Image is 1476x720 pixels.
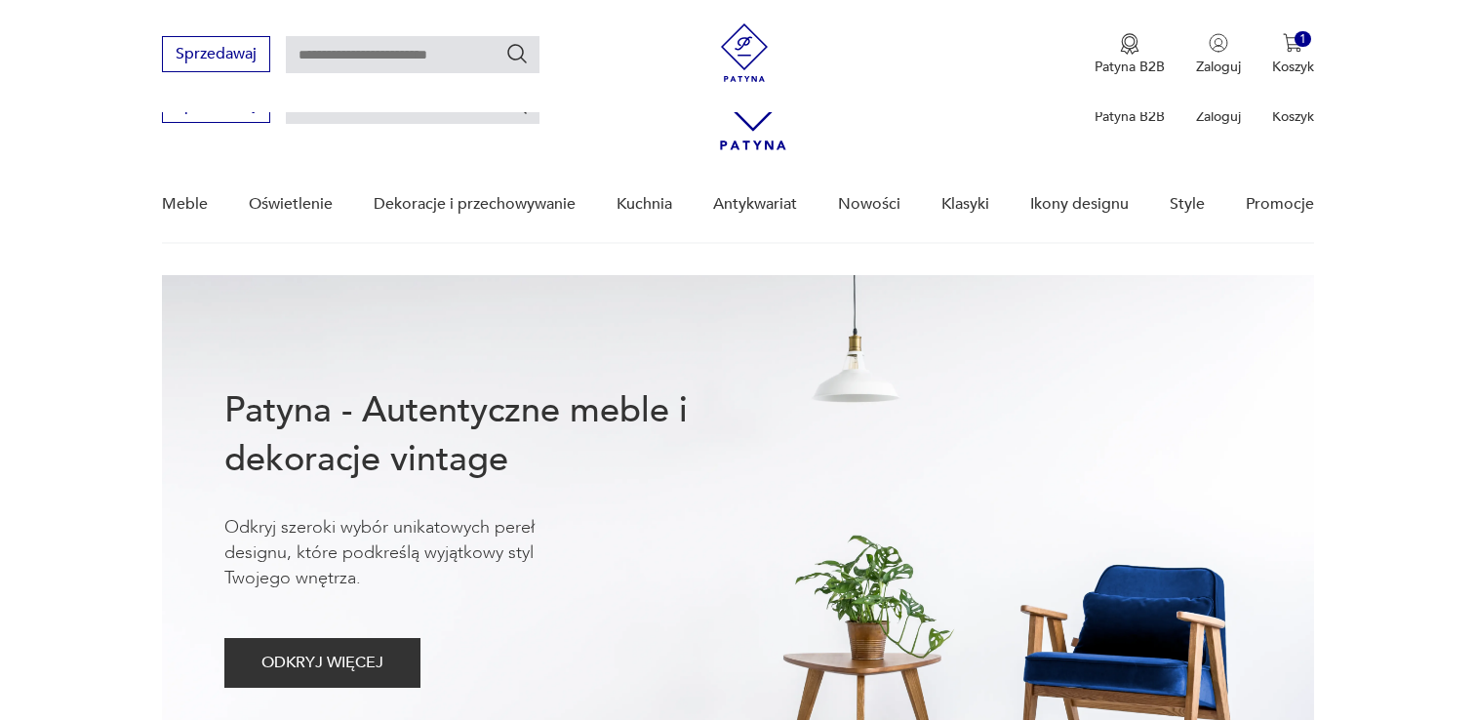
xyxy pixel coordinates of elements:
p: Koszyk [1272,107,1314,126]
p: Patyna B2B [1095,58,1165,76]
a: Kuchnia [617,167,672,242]
h1: Patyna - Autentyczne meble i dekoracje vintage [224,386,751,484]
a: Ikony designu [1030,167,1129,242]
a: Style [1170,167,1205,242]
a: Klasyki [941,167,989,242]
a: Meble [162,167,208,242]
button: Patyna B2B [1095,33,1165,76]
p: Zaloguj [1196,58,1241,76]
button: Sprzedawaj [162,36,270,72]
button: Szukaj [505,42,529,65]
div: 1 [1295,31,1311,48]
a: Sprzedawaj [162,49,270,62]
a: Antykwariat [713,167,797,242]
button: ODKRYJ WIĘCEJ [224,638,420,688]
p: Patyna B2B [1095,107,1165,126]
a: Nowości [838,167,900,242]
a: Oświetlenie [249,167,333,242]
img: Ikonka użytkownika [1209,33,1228,53]
img: Patyna - sklep z meblami i dekoracjami vintage [715,23,774,82]
a: Ikona medaluPatyna B2B [1095,33,1165,76]
button: Zaloguj [1196,33,1241,76]
a: ODKRYJ WIĘCEJ [224,658,420,671]
p: Zaloguj [1196,107,1241,126]
p: Odkryj szeroki wybór unikatowych pereł designu, które podkreślą wyjątkowy styl Twojego wnętrza. [224,515,595,591]
button: 1Koszyk [1272,33,1314,76]
a: Dekoracje i przechowywanie [374,167,576,242]
a: Sprzedawaj [162,100,270,113]
p: Koszyk [1272,58,1314,76]
a: Promocje [1246,167,1314,242]
img: Ikona medalu [1120,33,1139,55]
img: Ikona koszyka [1283,33,1302,53]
